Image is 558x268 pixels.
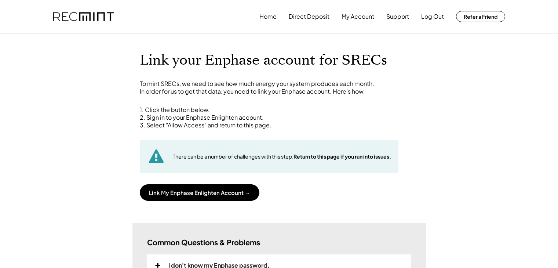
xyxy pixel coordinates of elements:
[140,106,419,129] div: 1. Click the button below. 2. Sign in to your Enphase Enlighten account. 3. Select "Allow Access"...
[140,80,419,95] div: To mint SRECs, we need to see how much energy your system produces each month. In order for us to...
[140,184,259,201] button: Link My Enphase Enlighten Account →
[421,9,444,24] button: Log Out
[259,9,277,24] button: Home
[147,238,260,247] h3: Common Questions & Problems
[53,12,114,21] img: recmint-logotype%403x.png
[173,153,391,160] div: There can be a number of challenges with this step.
[289,9,329,24] button: Direct Deposit
[140,52,419,69] h1: Link your Enphase account for SRECs
[293,153,391,160] strong: Return to this page if you run into issues.
[342,9,374,24] button: My Account
[386,9,409,24] button: Support
[456,11,505,22] button: Refer a Friend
